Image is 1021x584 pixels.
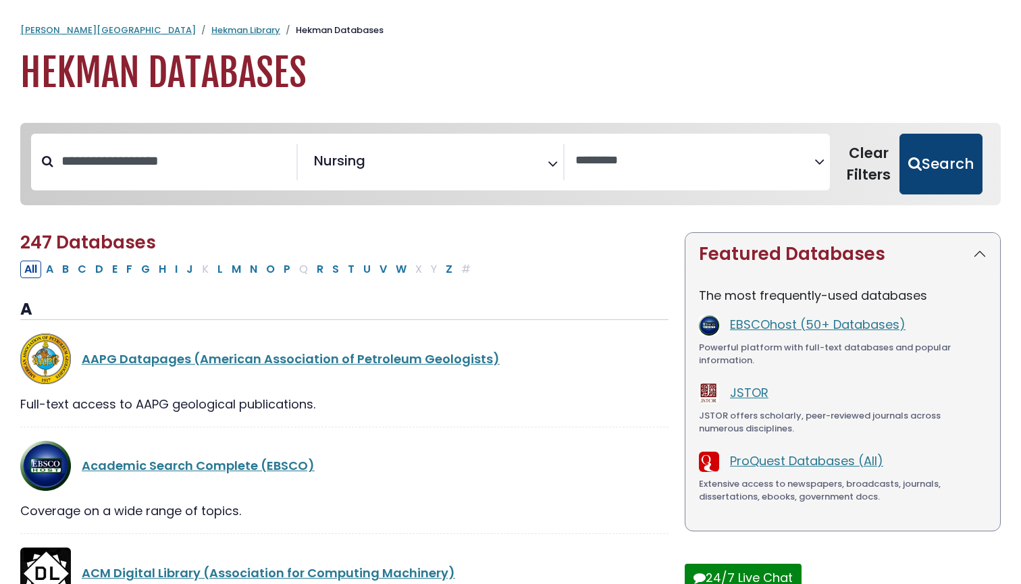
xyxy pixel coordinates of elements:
button: Filter Results E [108,261,122,278]
a: EBSCOhost (50+ Databases) [730,316,906,333]
button: Filter Results F [122,261,136,278]
a: ACM Digital Library (Association for Computing Machinery) [82,564,455,581]
span: Nursing [314,151,365,171]
textarea: Search [368,158,377,172]
button: Filter Results L [213,261,227,278]
a: JSTOR [730,384,768,401]
button: Filter Results U [359,261,375,278]
p: The most frequently-used databases [699,286,987,304]
a: ProQuest Databases (All) [730,452,883,469]
button: Filter Results B [58,261,73,278]
div: Powerful platform with full-text databases and popular information. [699,341,987,367]
button: Filter Results P [280,261,294,278]
li: Nursing [309,151,365,171]
nav: Search filters [20,123,1001,205]
span: 247 Databases [20,230,156,255]
a: [PERSON_NAME][GEOGRAPHIC_DATA] [20,24,196,36]
h1: Hekman Databases [20,51,1001,96]
button: Filter Results N [246,261,261,278]
button: Filter Results C [74,261,90,278]
button: Filter Results V [375,261,391,278]
div: Full-text access to AAPG geological publications. [20,395,669,413]
a: AAPG Datapages (American Association of Petroleum Geologists) [82,350,500,367]
li: Hekman Databases [280,24,384,37]
button: Clear Filters [838,134,899,194]
button: Filter Results J [182,261,197,278]
button: Filter Results D [91,261,107,278]
button: Filter Results H [155,261,170,278]
a: Academic Search Complete (EBSCO) [82,457,315,474]
button: Filter Results W [392,261,411,278]
button: Filter Results S [328,261,343,278]
nav: breadcrumb [20,24,1001,37]
button: Filter Results M [228,261,245,278]
button: Submit for Search Results [899,134,983,194]
div: Extensive access to newspapers, broadcasts, journals, dissertations, ebooks, government docs. [699,477,987,504]
button: Featured Databases [685,233,1000,275]
input: Search database by title or keyword [53,150,296,172]
a: Hekman Library [211,24,280,36]
h3: A [20,300,669,320]
button: Filter Results A [42,261,57,278]
button: All [20,261,41,278]
button: Filter Results G [137,261,154,278]
div: JSTOR offers scholarly, peer-reviewed journals across numerous disciplines. [699,409,987,435]
button: Filter Results T [344,261,359,278]
button: Filter Results I [171,261,182,278]
button: Filter Results O [262,261,279,278]
textarea: Search [575,154,814,168]
div: Coverage on a wide range of topics. [20,502,669,520]
button: Filter Results Z [442,261,456,278]
div: Alpha-list to filter by first letter of database name [20,260,476,277]
button: Filter Results R [313,261,328,278]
